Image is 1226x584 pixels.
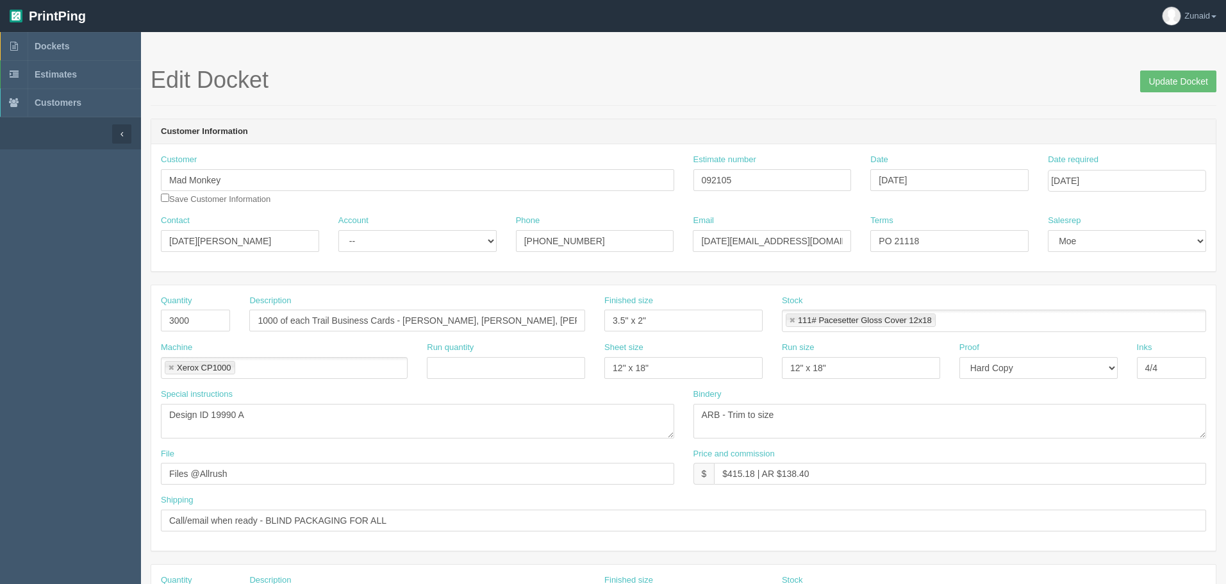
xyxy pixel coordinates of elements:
[693,448,775,460] label: Price and commission
[161,494,194,506] label: Shipping
[870,154,888,166] label: Date
[161,215,190,227] label: Contact
[693,388,722,401] label: Bindery
[604,295,653,307] label: Finished size
[35,69,77,79] span: Estimates
[161,154,674,205] div: Save Customer Information
[161,295,192,307] label: Quantity
[870,215,893,227] label: Terms
[782,342,815,354] label: Run size
[161,388,233,401] label: Special instructions
[693,404,1207,438] textarea: ARB - Trim to size
[693,154,756,166] label: Estimate number
[516,215,540,227] label: Phone
[604,342,643,354] label: Sheet size
[693,463,715,485] div: $
[161,154,197,166] label: Customer
[177,363,231,372] div: Xerox CP1000
[161,448,174,460] label: File
[161,404,674,438] textarea: Design ID 19990 A
[427,342,474,354] label: Run quantity
[798,316,932,324] div: 111# Pacesetter Gloss Cover 12x18
[10,10,22,22] img: logo-3e63b451c926e2ac314895c53de4908e5d424f24456219fb08d385ab2e579770.png
[151,119,1216,145] header: Customer Information
[782,295,803,307] label: Stock
[959,342,979,354] label: Proof
[35,41,69,51] span: Dockets
[1163,7,1180,25] img: avatar_default-7531ab5dedf162e01f1e0bb0964e6a185e93c5c22dfe317fb01d7f8cd2b1632c.jpg
[161,169,674,191] input: Enter customer name
[1140,71,1216,92] input: Update Docket
[35,97,81,108] span: Customers
[151,67,1216,93] h1: Edit Docket
[161,342,192,354] label: Machine
[1048,154,1098,166] label: Date required
[1137,342,1152,354] label: Inks
[693,215,714,227] label: Email
[1048,215,1081,227] label: Salesrep
[249,295,291,307] label: Description
[338,215,369,227] label: Account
